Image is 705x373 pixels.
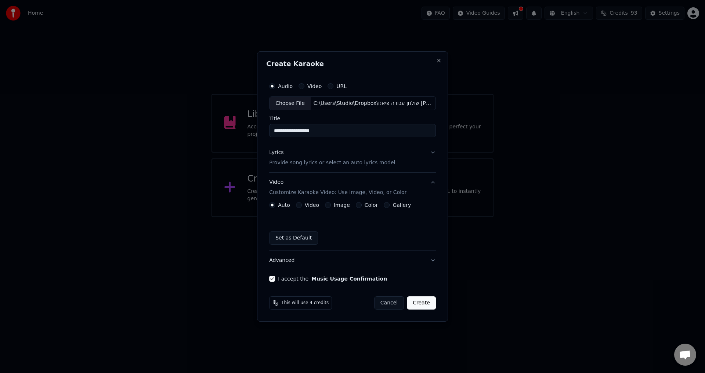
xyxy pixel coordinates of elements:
[278,276,387,281] label: I accept the
[407,296,436,310] button: Create
[393,202,411,208] label: Gallery
[269,251,436,270] button: Advanced
[269,160,395,167] p: Provide song lyrics or select an auto lyrics model
[311,276,387,281] button: I accept the
[269,202,436,251] div: VideoCustomize Karaoke Video: Use Image, Video, or Color
[269,231,318,245] button: Set as Default
[269,179,406,197] div: Video
[269,149,283,157] div: Lyrics
[336,84,347,89] label: URL
[307,84,322,89] label: Video
[269,143,436,173] button: LyricsProvide song lyrics or select an auto lyrics model
[365,202,378,208] label: Color
[311,100,435,107] div: C:\Users\Studio\Dropbox\שולחן עבודה פיאנו [PERSON_NAME] P\הכל הכל לטובה\הכל הכל לטובה דוגמא.mp3
[270,97,311,110] div: Choose File
[334,202,350,208] label: Image
[305,202,319,208] label: Video
[278,84,293,89] label: Audio
[278,202,290,208] label: Auto
[269,173,436,202] button: VideoCustomize Karaoke Video: Use Image, Video, or Color
[374,296,404,310] button: Cancel
[269,189,406,196] p: Customize Karaoke Video: Use Image, Video, or Color
[269,116,436,121] label: Title
[281,300,329,306] span: This will use 4 credits
[266,61,439,67] h2: Create Karaoke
